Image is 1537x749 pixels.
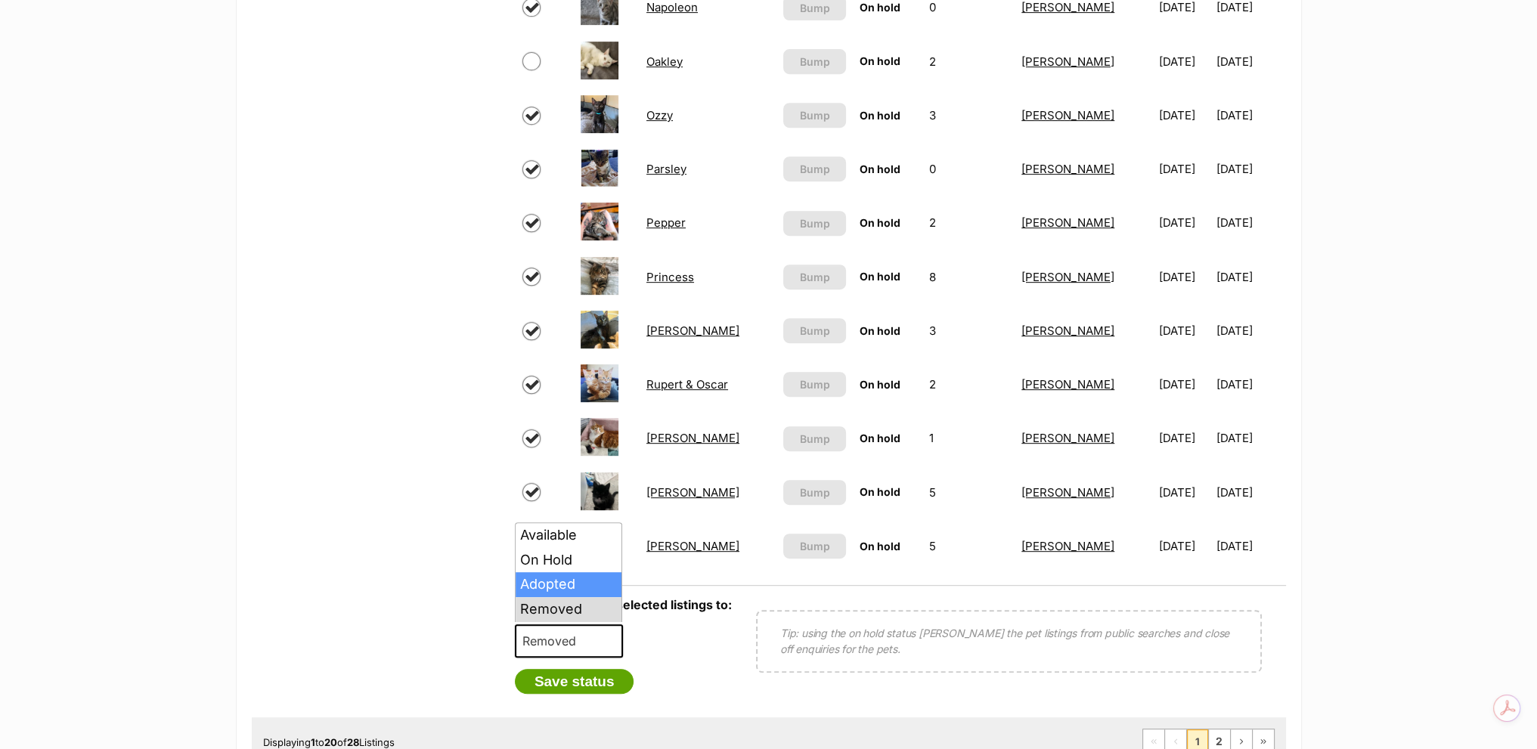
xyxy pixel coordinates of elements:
td: [DATE] [1216,520,1284,572]
td: [DATE] [1216,305,1284,357]
span: Bump [800,431,830,447]
span: Bump [800,54,830,70]
span: On hold [860,54,900,67]
a: [PERSON_NAME] [1021,54,1114,69]
a: Parsley [646,162,686,176]
span: Bump [800,107,830,123]
a: [PERSON_NAME] [1021,270,1114,284]
td: [DATE] [1216,251,1284,303]
strong: 20 [324,736,337,748]
td: 2 [923,197,1014,249]
a: Ozzy [646,108,673,122]
button: Bump [783,265,845,289]
p: Tip: using the on hold status [PERSON_NAME] the pet listings from public searches and close off e... [780,625,1238,657]
td: [DATE] [1153,251,1216,303]
a: [PERSON_NAME] [1021,162,1114,176]
td: 3 [923,89,1014,141]
td: [DATE] [1153,358,1216,410]
span: Removed [515,624,624,658]
li: Available [516,523,622,548]
a: [PERSON_NAME] [646,539,739,553]
span: On hold [860,540,900,552]
img: Ozzy [581,95,618,133]
td: [DATE] [1153,89,1216,141]
td: 0 [923,143,1014,195]
img: Rupert & Oscar [581,364,618,402]
span: Bump [800,538,830,554]
td: [DATE] [1153,520,1216,572]
td: [DATE] [1216,143,1284,195]
td: [DATE] [1216,89,1284,141]
td: 5 [923,466,1014,518]
td: [DATE] [1216,466,1284,518]
a: [PERSON_NAME] [646,431,739,445]
span: On hold [860,1,900,14]
td: 3 [923,305,1014,357]
a: Oakley [646,54,683,69]
td: [DATE] [1153,36,1216,88]
li: On Hold [516,548,622,573]
a: Pepper [646,215,686,230]
a: [PERSON_NAME] [1021,485,1114,500]
img: Rosie [581,311,618,348]
td: [DATE] [1216,358,1284,410]
button: Bump [783,156,845,181]
a: [PERSON_NAME] [1021,215,1114,230]
td: [DATE] [1153,466,1216,518]
td: 5 [923,520,1014,572]
span: On hold [860,270,900,283]
a: [PERSON_NAME] [1021,377,1114,392]
td: [DATE] [1153,305,1216,357]
button: Bump [783,318,845,343]
span: On hold [860,162,900,175]
span: Bump [800,161,830,177]
button: Save status [515,669,634,695]
li: Adopted [516,572,622,597]
a: Princess [646,270,694,284]
a: [PERSON_NAME] [646,323,739,338]
a: [PERSON_NAME] [646,485,739,500]
strong: 28 [347,736,359,748]
td: 1 [923,412,1014,464]
a: [PERSON_NAME] [1021,108,1114,122]
span: Bump [800,376,830,392]
a: [PERSON_NAME] [1021,323,1114,338]
span: On hold [860,378,900,391]
td: [DATE] [1153,143,1216,195]
td: 2 [923,358,1014,410]
label: Update status of selected listings to: [515,597,732,612]
a: Rupert & Oscar [646,377,728,392]
span: On hold [860,109,900,122]
span: Bump [800,323,830,339]
button: Bump [783,49,845,74]
td: 8 [923,251,1014,303]
td: [DATE] [1153,197,1216,249]
span: On hold [860,432,900,444]
button: Bump [783,103,845,128]
td: 2 [923,36,1014,88]
button: Bump [783,211,845,236]
strong: 1 [311,736,315,748]
a: [PERSON_NAME] [1021,539,1114,553]
button: Bump [783,534,845,559]
span: Removed [516,630,591,652]
span: Bump [800,484,830,500]
td: [DATE] [1153,412,1216,464]
span: On hold [860,324,900,337]
span: On hold [860,216,900,229]
span: On hold [860,485,900,498]
a: [PERSON_NAME] [1021,431,1114,445]
li: Removed [516,597,622,622]
button: Bump [783,372,845,397]
img: Parsley [581,149,618,187]
td: [DATE] [1216,412,1284,464]
button: Bump [783,426,845,451]
span: Bump [800,269,830,285]
span: Displaying to of Listings [263,736,395,748]
td: [DATE] [1216,36,1284,88]
img: Rusty [581,418,618,456]
td: [DATE] [1216,197,1284,249]
span: Bump [800,215,830,231]
img: Princess [581,257,618,295]
button: Bump [783,480,845,505]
